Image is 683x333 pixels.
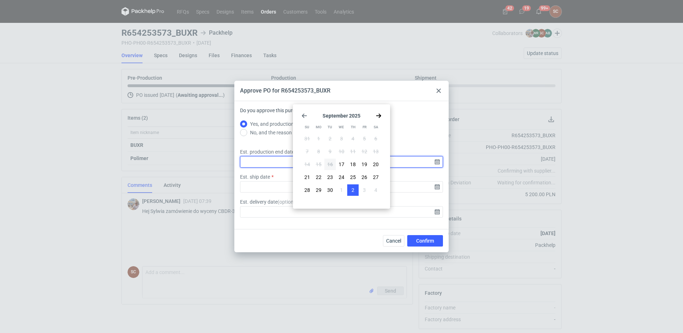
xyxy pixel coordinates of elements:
div: Su [301,121,313,133]
button: Thu Sep 18 2025 [347,159,359,170]
button: Sat Oct 04 2025 [370,184,382,196]
span: 8 [317,148,320,155]
span: 24 [339,174,344,181]
span: 4 [352,135,354,142]
button: Wed Sep 17 2025 [336,159,347,170]
span: 1 [317,135,320,142]
span: 16 [327,161,333,168]
button: Tue Sep 09 2025 [324,146,336,157]
span: 13 [373,148,379,155]
span: 5 [363,135,366,142]
button: Mon Sep 01 2025 [313,133,324,144]
span: 27 [373,174,379,181]
span: 20 [373,161,379,168]
label: Est. ship date [240,173,270,180]
span: 11 [350,148,356,155]
span: 21 [304,174,310,181]
button: Mon Sep 08 2025 [313,146,324,157]
div: Th [348,121,359,133]
span: 26 [362,174,367,181]
span: 22 [316,174,321,181]
button: Mon Sep 29 2025 [313,184,324,196]
button: Wed Oct 01 2025 [336,184,347,196]
label: Est. production end date [240,148,294,155]
span: 18 [350,161,356,168]
button: Fri Sep 05 2025 [359,133,370,144]
button: Wed Sep 03 2025 [336,133,347,144]
span: 3 [340,135,343,142]
button: Sun Sep 21 2025 [301,172,313,183]
button: Tue Sep 23 2025 [324,172,336,183]
span: 6 [374,135,377,142]
div: Approve PO for R654253573_BUXR [240,87,330,95]
button: Sat Sep 13 2025 [370,146,382,157]
span: 29 [316,187,321,194]
span: 3 [363,187,366,194]
button: Mon Sep 22 2025 [313,172,324,183]
button: Thu Sep 11 2025 [347,146,359,157]
div: Sa [370,121,382,133]
button: Wed Sep 24 2025 [336,172,347,183]
button: Confirm [407,235,443,247]
button: Wed Sep 10 2025 [336,146,347,157]
button: Thu Oct 02 2025 [347,184,359,196]
button: Cancel [383,235,404,247]
button: Fri Oct 03 2025 [359,184,370,196]
div: Tu [324,121,335,133]
span: 10 [339,148,344,155]
span: 25 [350,174,356,181]
label: Do you approve this purchase order? [240,107,321,120]
button: Tue Sep 30 2025 [324,184,336,196]
div: We [336,121,347,133]
button: Sun Sep 28 2025 [301,184,313,196]
button: Sun Aug 31 2025 [301,133,313,144]
section: September 2025 [301,113,382,119]
span: 31 [304,135,310,142]
span: 12 [362,148,367,155]
span: Cancel [386,238,401,243]
button: Fri Sep 12 2025 [359,146,370,157]
button: Sun Sep 14 2025 [301,159,313,170]
span: 17 [339,161,344,168]
button: Tue Sep 16 2025 [324,159,336,170]
button: Sat Sep 27 2025 [370,172,382,183]
div: Mo [313,121,324,133]
span: 30 [327,187,333,194]
button: Thu Sep 25 2025 [347,172,359,183]
div: Fr [359,121,370,133]
span: 7 [306,148,309,155]
span: 19 [362,161,367,168]
svg: Go back 1 month [301,113,307,119]
span: 28 [304,187,310,194]
button: Mon Sep 15 2025 [313,159,324,170]
button: Fri Sep 26 2025 [359,172,370,183]
label: Est. delivery date [240,198,299,205]
button: Thu Sep 04 2025 [347,133,359,144]
span: 1 [340,187,343,194]
span: ( optional ) [278,199,299,205]
span: 9 [329,148,331,155]
button: Sat Sep 20 2025 [370,159,382,170]
span: 14 [304,161,310,168]
span: Confirm [416,238,434,243]
span: 15 [316,161,321,168]
span: 2 [329,135,331,142]
span: 23 [327,174,333,181]
button: Sun Sep 07 2025 [301,146,313,157]
button: Tue Sep 02 2025 [324,133,336,144]
button: Sat Sep 06 2025 [370,133,382,144]
span: 4 [374,187,377,194]
svg: Go forward 1 month [376,113,382,119]
button: Fri Sep 19 2025 [359,159,370,170]
span: 2 [352,187,354,194]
